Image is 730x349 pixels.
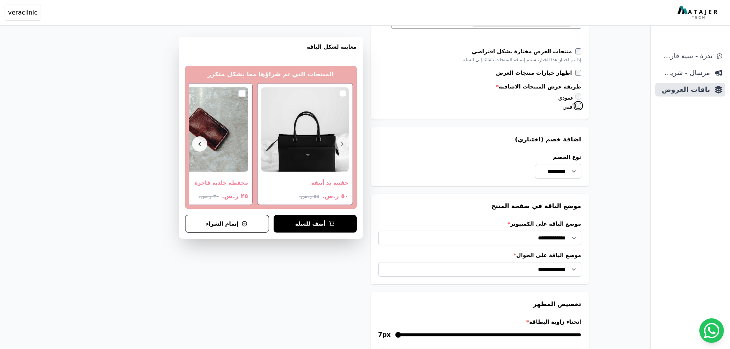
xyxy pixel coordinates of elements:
span: ٣٠ ر.س. [199,192,219,200]
label: انحناء زاوية البطاقة [378,318,581,326]
div: إذا تم اختيار هذا الخيار، ستتم إضافة المنتجات تلقائيًا إلى السلة [378,57,581,63]
h3: معاينة لشكل الباقه [185,43,357,60]
button: أضف للسلة [274,215,357,233]
label: عمودي [558,95,581,101]
img: حقيبة يد أنيقة [261,87,349,172]
img: MatajerTech Logo [678,6,719,20]
input: عمودي [575,93,581,100]
span: 7px [378,330,391,339]
span: ٥٥ ر.س. [299,192,319,200]
span: مرسال - شريط دعاية [658,67,710,78]
label: نوع الخصم [535,153,581,161]
label: موضع الباقة على الكمبيوتر [378,220,581,228]
span: ندرة - تنبية قارب علي النفاذ [658,51,712,61]
label: اظهار خيارات منتجات العرض [496,69,575,77]
h2: المنتجات التي تم شراؤها معا بشكل متكرر [208,70,334,79]
button: Next [192,136,207,152]
label: موضع الباقة على الجوال [378,251,581,259]
button: veraclinic [5,5,41,21]
span: ٢٥ ر.س. [222,192,248,201]
label: طريقة عرض المنتجات الاضافية [378,83,581,90]
span: ٥٠ ر.س. [322,192,349,201]
span: باقات العروض [658,84,710,95]
button: إتمام الشراء [185,215,269,233]
div: محفظة جلدية فاخرة [195,179,248,186]
h3: اضافة خصم (اختياري) [378,135,581,144]
label: منتجات العرض مختارة بشكل افتراضي [472,48,575,55]
img: محفظة جلدية فاخرة [161,87,248,172]
h3: موضع الباقة في صفحة المنتج [378,202,581,211]
button: Previous [335,136,350,152]
label: أفقي [563,104,581,110]
span: veraclinic [8,8,38,17]
input: أفقي [575,103,581,109]
h3: تخصيص المظهر [378,300,581,309]
div: حقيبة يد أنيقة [311,179,349,186]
